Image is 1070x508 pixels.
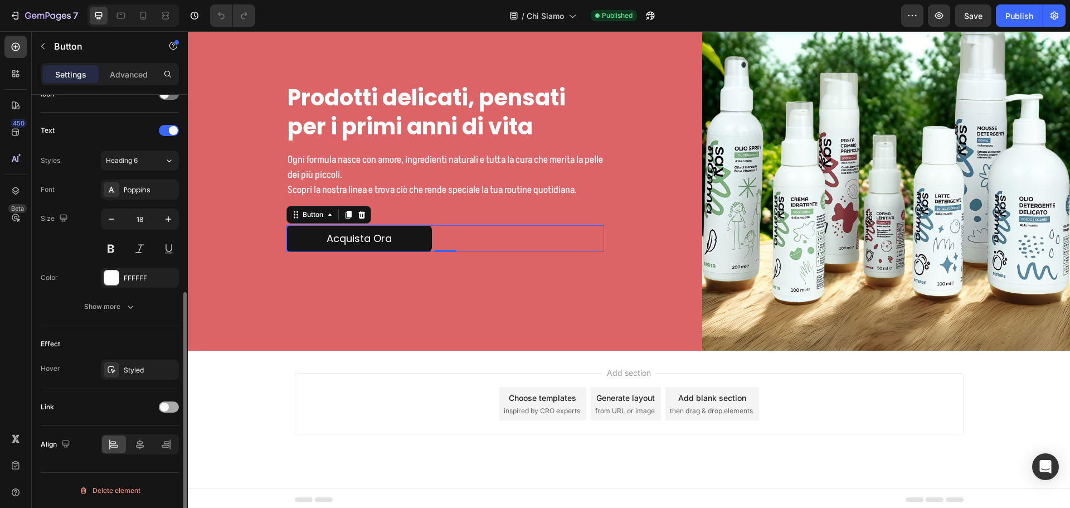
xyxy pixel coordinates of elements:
span: then drag & drop elements [482,375,565,385]
div: Delete element [79,484,140,497]
span: Published [602,11,633,21]
div: Choose templates [321,361,388,372]
div: 450 [11,119,27,128]
div: FFFFFF [124,273,176,283]
div: Styles [41,156,60,166]
span: Add section [415,336,468,347]
div: Size [41,211,70,226]
div: Styled [124,365,176,375]
div: Align [41,437,72,452]
div: Add blank section [490,361,558,372]
div: Text [41,125,55,136]
span: from URL or image [407,375,467,385]
div: Show more [84,301,136,312]
p: Button [54,40,149,53]
div: Font [41,185,55,195]
button: Heading 6 [101,151,179,171]
div: Beta [8,204,27,213]
div: Undo/Redo [210,4,255,27]
div: Publish [1005,10,1033,22]
button: Delete element [41,482,179,500]
span: inspired by CRO experts [316,375,392,385]
button: Publish [996,4,1043,27]
div: Open Intercom Messenger [1032,453,1059,480]
div: Link [41,402,54,412]
div: Effect [41,339,60,349]
p: 7 [73,9,78,22]
button: Show more [41,297,179,317]
button: Save [955,4,991,27]
p: Advanced [110,69,148,80]
div: Color [41,273,58,283]
button: 7 [4,4,83,27]
span: / [522,10,524,22]
iframe: Design area [188,31,1070,508]
span: Save [964,11,983,21]
span: Chi Siamo [527,10,564,22]
div: Generate layout [408,361,467,372]
div: Poppins [124,185,176,195]
div: Hover [41,364,60,374]
span: Heading 6 [106,156,138,166]
p: Settings [55,69,86,80]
